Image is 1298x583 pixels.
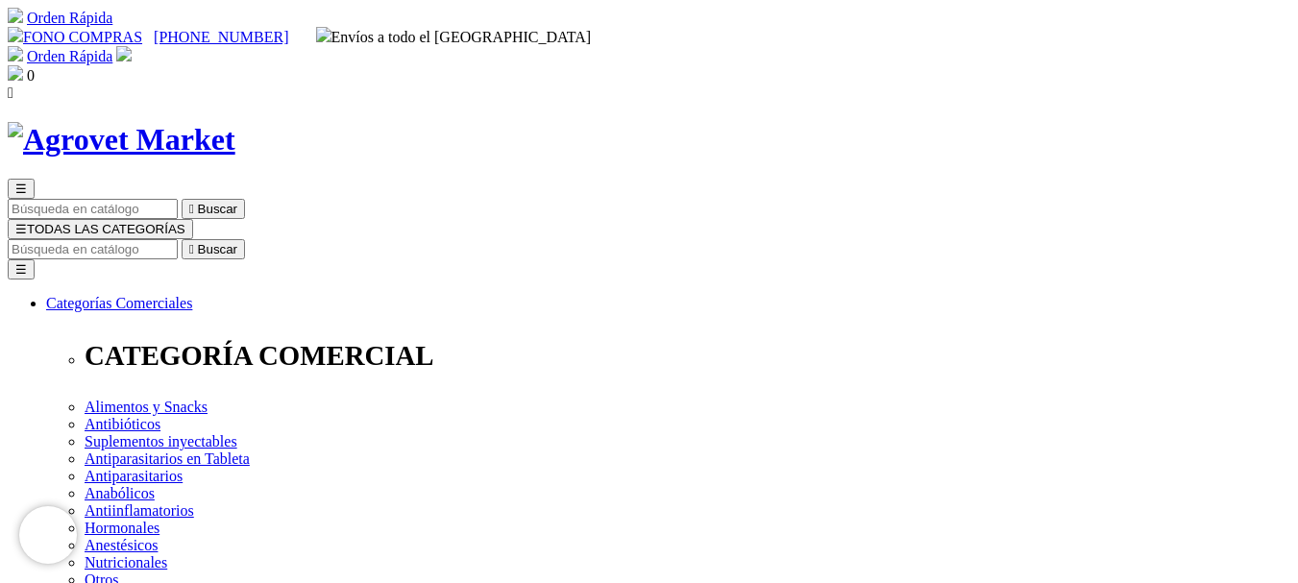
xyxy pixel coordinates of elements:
[8,29,142,45] a: FONO COMPRAS
[8,85,13,101] i: 
[85,450,250,467] a: Antiparasitarios en Tableta
[316,27,331,42] img: delivery-truck.svg
[85,502,194,519] a: Antiinflamatorios
[85,416,160,432] a: Antibióticos
[8,46,23,61] img: shopping-cart.svg
[8,179,35,199] button: ☰
[189,242,194,256] i: 
[85,520,159,536] a: Hormonales
[85,399,208,415] a: Alimentos y Snacks
[85,554,167,571] a: Nutricionales
[198,202,237,216] span: Buscar
[116,46,132,61] img: user.svg
[85,537,158,553] a: Anestésicos
[8,259,35,279] button: ☰
[116,48,132,64] a: Acceda a su cuenta de cliente
[182,239,245,259] button:  Buscar
[8,27,23,42] img: phone.svg
[182,199,245,219] button:  Buscar
[316,29,592,45] span: Envíos a todo el [GEOGRAPHIC_DATA]
[198,242,237,256] span: Buscar
[189,202,194,216] i: 
[85,485,155,501] a: Anabólicos
[8,122,235,158] img: Agrovet Market
[27,67,35,84] span: 0
[27,10,112,26] a: Orden Rápida
[15,222,27,236] span: ☰
[19,506,77,564] iframe: Brevo live chat
[85,468,183,484] a: Antiparasitarios
[46,295,192,311] a: Categorías Comerciales
[27,48,112,64] a: Orden Rápida
[8,199,178,219] input: Buscar
[8,65,23,81] img: shopping-bag.svg
[8,8,23,23] img: shopping-cart.svg
[154,29,288,45] a: [PHONE_NUMBER]
[8,219,193,239] button: ☰TODAS LAS CATEGORÍAS
[8,239,178,259] input: Buscar
[85,433,237,449] a: Suplementos inyectables
[85,340,1290,372] p: CATEGORÍA COMERCIAL
[15,182,27,196] span: ☰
